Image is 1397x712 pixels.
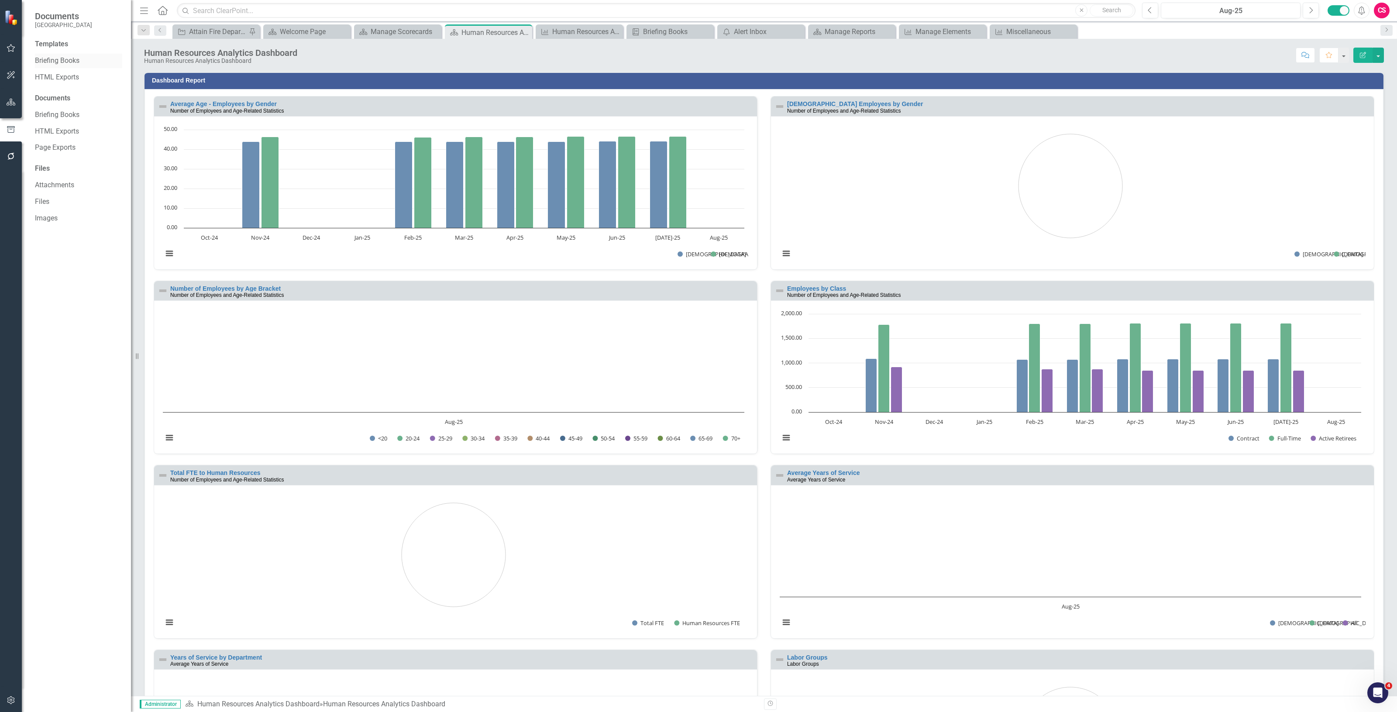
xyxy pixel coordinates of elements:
button: Show 65-69 [690,434,713,442]
div: Human Resources Analytics Dashboard [144,58,297,64]
text: 500.00 [785,383,802,391]
path: Nov-24, 919. Active Retirees. [891,367,902,413]
text: [DEMOGRAPHIC_DATA] [1303,250,1363,258]
div: Double-Click to Edit [771,96,1374,269]
span: Search [1102,7,1121,14]
svg: Interactive chart [158,310,749,451]
path: May-25, 848. Active Retirees. [1193,371,1204,413]
button: Show Total FTE [632,619,664,627]
path: Feb-25, 46.20120724. Females. [414,137,432,228]
a: Images [35,213,122,224]
img: Not Defined [158,654,168,665]
button: Show 70+ [723,434,741,442]
text: Jan-25 [976,418,992,426]
a: Files [35,197,122,207]
small: Average Years of Service [170,661,228,667]
path: Mar-25, 43.96603148. Males. [446,141,464,228]
text: Nov-24 [875,418,894,426]
path: Jul-25, 1,076. Contract. [1268,359,1279,413]
div: Files [35,164,122,174]
text: 0.00 [791,407,802,415]
img: Not Defined [774,470,785,481]
text: Aug-25 [710,234,728,241]
text: 20.00 [164,184,177,192]
small: Number of Employees and Age-Related Statistics [787,108,901,114]
path: Jul-25, 1,806. Full-Time. [1280,323,1292,413]
img: Not Defined [158,285,168,296]
a: Average Age - Employees by Gender [170,100,277,107]
path: Apr-25, 46.36290323. Females. [516,137,533,228]
button: Show Males [1309,619,1333,627]
button: View chart menu, Chart [780,431,792,444]
button: View chart menu, Chart [163,616,175,628]
text: [DEMOGRAPHIC_DATA] [1278,619,1339,627]
button: Show 20-24 [397,434,420,442]
button: View chart menu, Chart [780,247,792,259]
path: Jul-25, 848. Active Retirees. [1293,371,1304,413]
text: [DATE]-25 [655,234,680,241]
path: Apr-25, 848. Active Retirees. [1142,371,1153,413]
svg: Interactive chart [775,125,1366,267]
small: Number of Employees and Age-Related Statistics [170,477,284,483]
div: Chart. Highcharts interactive chart. [775,125,1369,267]
svg: Interactive chart [775,494,1366,636]
div: Human Resources Analytics Dashboard [461,27,530,38]
div: Alert Inbox [734,26,802,37]
h3: Dashboard Report [152,77,1379,84]
button: View chart menu, Chart [163,431,175,444]
text: 1,500.00 [781,334,802,341]
div: » [185,699,757,709]
div: Aug-25 [1164,6,1297,16]
div: Double-Click to Edit [771,281,1374,454]
path: Nov-24, 46.39919355. Females. [262,137,279,228]
text: Oct-24 [825,418,843,426]
text: 40.00 [164,144,177,152]
text: Apr-25 [1127,418,1144,426]
a: HTML Exports [35,127,122,137]
path: Mar-25, 46.24748491. Females. [465,137,483,228]
svg: Interactive chart [775,310,1366,451]
div: Human Resources Analytics Dashboard [323,700,445,708]
div: Human Resources Analytics Dashboard [552,26,621,37]
text: 30.00 [164,164,177,172]
text: Jun-25 [1227,418,1244,426]
path: Jun-25, 1,076. Contract. [1218,359,1229,413]
button: Show 45-49 [560,434,583,442]
text: Feb-25 [1026,418,1043,426]
div: Miscellaneous [1006,26,1075,37]
button: Search [1090,4,1133,17]
path: Feb-25, 43.92543496. Males. [395,141,413,228]
button: Show Females [1270,619,1300,627]
button: Show Males [1334,250,1357,258]
text: 0.00 [167,223,177,231]
a: [DEMOGRAPHIC_DATA] Employees by Gender [787,100,923,107]
a: Briefing Books [35,110,122,120]
div: Attain Fire Department Accreditation from the Center of Public Safety Excellence [189,26,247,37]
img: ClearPoint Strategy [4,10,20,25]
div: Chart. Highcharts interactive chart. [158,125,753,267]
button: CS [1374,3,1390,18]
button: Show 60-64 [658,434,681,442]
text: Jun-25 [608,234,625,241]
a: Miscellaneous [992,26,1075,37]
div: Manage Reports [825,26,893,37]
path: Feb-25, 1,803. Full-Time. [1029,324,1040,413]
path: Jul-25, 44.08533554. Males. [650,141,668,228]
button: View chart menu, Chart [780,616,792,628]
a: Briefing Books [35,56,122,66]
path: May-25, 1,806. Full-Time. [1180,323,1191,413]
a: Manage Scorecards [356,26,439,37]
div: Documents [35,93,122,103]
text: 10.00 [164,203,177,211]
a: Employees by Class [787,285,846,292]
path: Nov-24, 43.97178423. Males. [242,141,260,228]
text: Apr-25 [506,234,523,241]
text: Nov-24 [251,234,270,241]
text: Feb-25 [404,234,422,241]
path: Nov-24, 1,089. Contract. [866,359,877,413]
text: [DATE]-25 [1273,418,1298,426]
small: Number of Employees and Age-Related Statistics [170,108,284,114]
a: Attain Fire Department Accreditation from the Center of Public Safety Excellence [175,26,247,37]
text: Dec-24 [926,418,943,426]
button: Show 25-29 [430,434,453,442]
